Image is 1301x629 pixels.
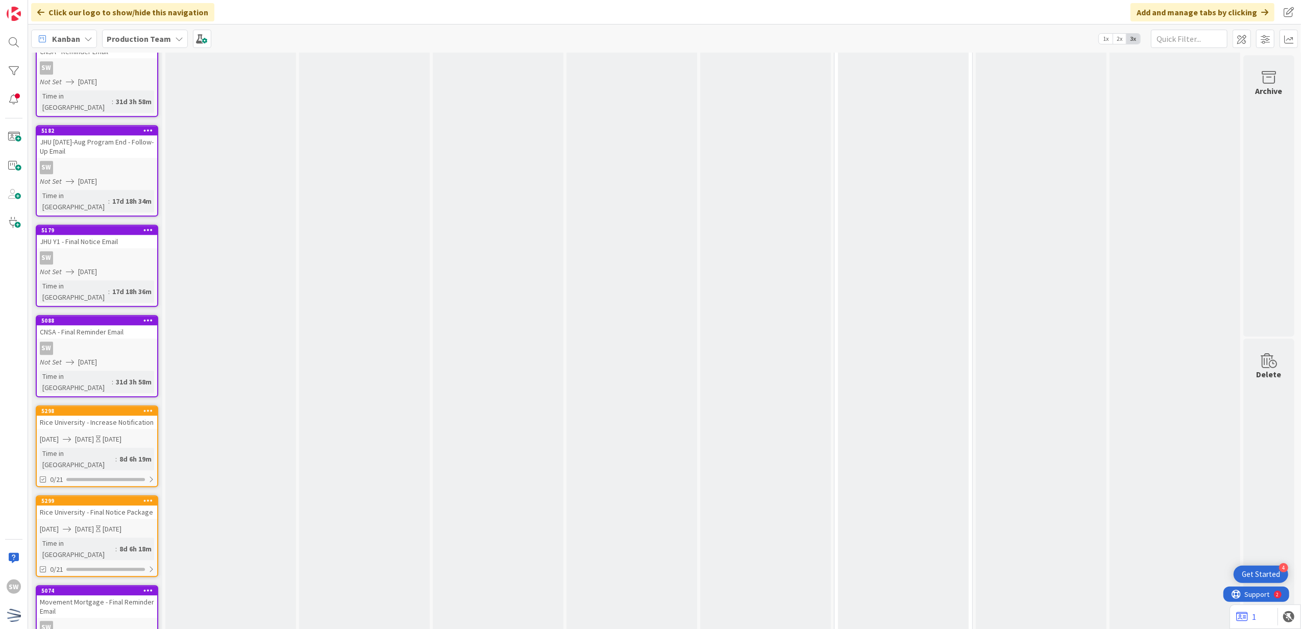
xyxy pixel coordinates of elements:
i: Not Set [40,357,62,367]
div: SW [40,251,53,264]
span: 1x [1099,34,1113,44]
span: [DATE] [40,434,59,445]
div: SW [37,251,157,264]
div: Open Get Started checklist, remaining modules: 4 [1234,566,1288,583]
div: SW [40,342,53,355]
span: 0/21 [50,564,63,575]
span: [DATE] [78,77,97,87]
img: Visit kanbanzone.com [7,7,21,21]
span: 3x [1126,34,1140,44]
span: : [108,286,110,297]
span: Kanban [52,33,80,45]
div: [DATE] [103,524,121,535]
div: 5088 [41,317,157,324]
div: Time in [GEOGRAPHIC_DATA] [40,371,112,393]
div: 5074 [37,586,157,595]
div: SW [37,161,157,174]
div: JHU Y1 - Final Notice Email [37,235,157,248]
div: 5179JHU Y1 - Final Notice Email [37,226,157,248]
div: Time in [GEOGRAPHIC_DATA] [40,448,115,470]
img: avatar [7,608,21,622]
div: 5179 [37,226,157,235]
div: [DATE] [103,434,121,445]
span: [DATE] [75,524,94,535]
div: Movement Mortgage - Final Reminder Email [37,595,157,618]
div: 5299Rice University - Final Notice Package [37,496,157,519]
div: 5298 [37,406,157,416]
span: Support [21,2,46,14]
div: Click our logo to show/hide this navigation [31,3,214,21]
div: 5299 [41,497,157,504]
span: : [112,96,113,107]
div: JHU [DATE]-Aug Program End - Follow-Up Email [37,135,157,158]
div: Time in [GEOGRAPHIC_DATA] [40,90,112,113]
div: 5182JHU [DATE]-Aug Program End - Follow-Up Email [37,126,157,158]
div: 5299 [37,496,157,505]
div: Delete [1257,368,1282,380]
div: SW [37,61,157,75]
div: 17d 18h 36m [110,286,154,297]
div: SW [7,579,21,594]
div: 5182 [37,126,157,135]
i: Not Set [40,77,62,86]
span: [DATE] [40,524,59,535]
div: 5088 [37,316,157,325]
div: Time in [GEOGRAPHIC_DATA] [40,280,108,303]
div: Archive [1256,85,1283,97]
div: Time in [GEOGRAPHIC_DATA] [40,190,108,212]
span: : [115,543,117,554]
div: Rice University - Final Notice Package [37,505,157,519]
i: Not Set [40,267,62,276]
div: 4 [1279,563,1288,572]
span: : [115,453,117,465]
span: [DATE] [75,434,94,445]
a: 1 [1236,611,1256,623]
div: 5179 [41,227,157,234]
div: 5088CNSA - Final Reminder Email [37,316,157,338]
i: Not Set [40,177,62,186]
div: Rice University - Increase Notification [37,416,157,429]
div: SW [40,61,53,75]
div: 5074 [41,587,157,594]
span: [DATE] [78,267,97,277]
div: 31d 3h 58m [113,376,154,388]
span: : [108,196,110,207]
span: 2x [1113,34,1126,44]
div: CNSA - Final Reminder Email [37,325,157,338]
div: 5182 [41,127,157,134]
div: SW [37,342,157,355]
div: SW [40,161,53,174]
div: 31d 3h 58m [113,96,154,107]
div: 2 [53,4,56,12]
span: [DATE] [78,176,97,187]
span: [DATE] [78,357,97,368]
div: 8d 6h 19m [117,453,154,465]
div: 5298 [41,407,157,415]
b: Production Team [107,34,171,44]
div: Add and manage tabs by clicking [1131,3,1274,21]
div: 8d 6h 18m [117,543,154,554]
div: Time in [GEOGRAPHIC_DATA] [40,538,115,560]
input: Quick Filter... [1151,30,1228,48]
div: 5074Movement Mortgage - Final Reminder Email [37,586,157,618]
div: 5298Rice University - Increase Notification [37,406,157,429]
span: 0/21 [50,474,63,485]
div: Get Started [1242,569,1280,579]
span: : [112,376,113,388]
div: 17d 18h 34m [110,196,154,207]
